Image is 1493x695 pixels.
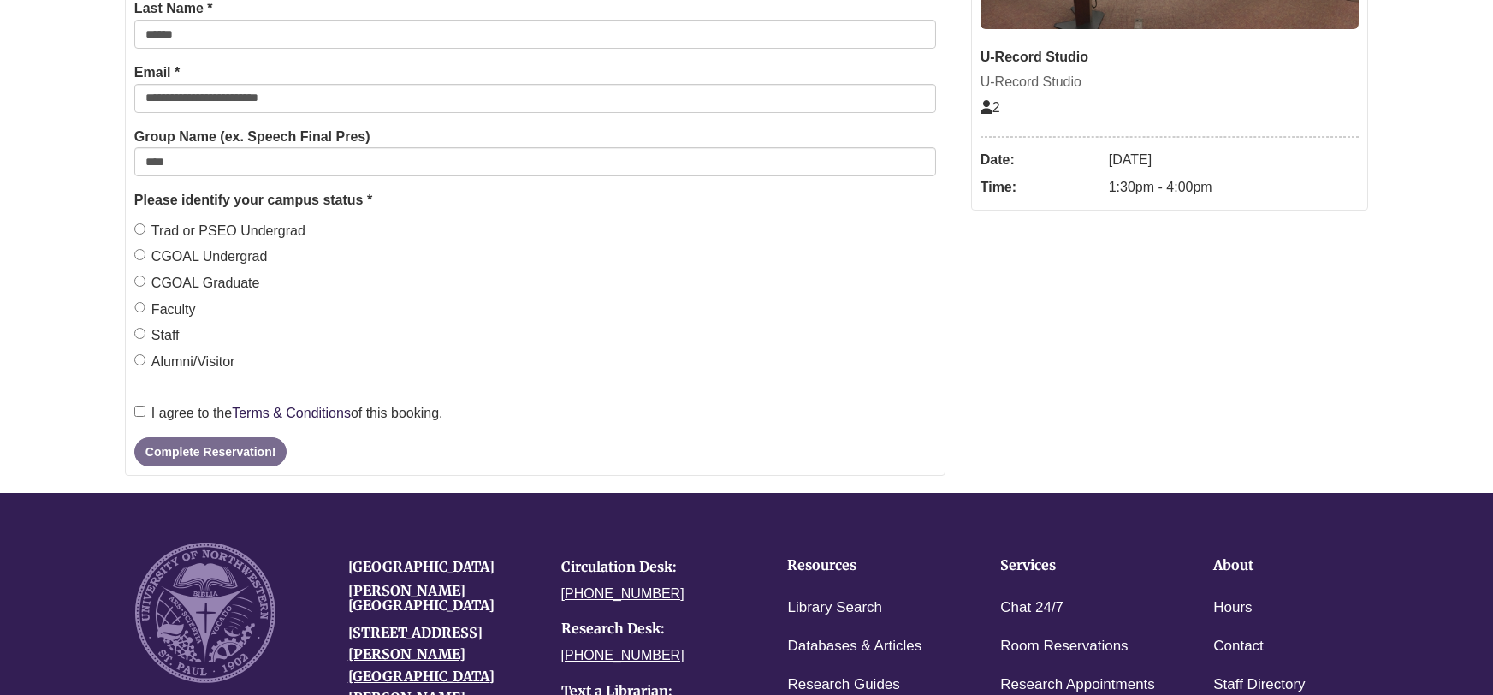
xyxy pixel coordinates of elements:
a: Terms & Conditions [232,406,351,420]
h4: Services [1000,558,1160,573]
div: U-Record Studio [981,46,1359,68]
input: Trad or PSEO Undergrad [134,223,145,235]
label: Trad or PSEO Undergrad [134,220,305,242]
input: Faculty [134,302,145,313]
a: Hours [1213,596,1252,621]
input: I agree to theTerms & Conditionsof this booking. [134,406,145,417]
dt: Date: [981,146,1100,174]
input: Staff [134,328,145,339]
dt: Time: [981,174,1100,201]
dd: [DATE] [1109,146,1359,174]
a: [PHONE_NUMBER] [561,648,684,662]
dd: 1:30pm - 4:00pm [1109,174,1359,201]
img: UNW seal [135,543,275,683]
h4: [PERSON_NAME][GEOGRAPHIC_DATA] [348,584,536,614]
label: Email * [134,62,180,84]
a: Databases & Articles [787,634,921,659]
label: CGOAL Undergrad [134,246,267,268]
button: Complete Reservation! [134,437,287,466]
label: CGOAL Graduate [134,272,260,294]
a: Contact [1213,634,1264,659]
input: CGOAL Graduate [134,276,145,287]
label: Faculty [134,299,196,321]
label: I agree to the of this booking. [134,402,443,425]
h4: About [1213,558,1373,573]
a: Chat 24/7 [1000,596,1063,621]
a: Room Reservations [1000,634,1128,659]
input: Alumni/Visitor [134,354,145,365]
label: Alumni/Visitor [134,351,235,373]
a: [PHONE_NUMBER] [561,586,684,601]
label: Group Name (ex. Speech Final Pres) [134,126,370,148]
h4: Circulation Desk: [561,560,749,575]
h4: Research Desk: [561,621,749,637]
label: Staff [134,324,180,347]
span: The capacity of this space [981,100,1000,115]
input: CGOAL Undergrad [134,249,145,260]
legend: Please identify your campus status * [134,189,936,211]
h4: Resources [787,558,947,573]
a: Library Search [787,596,882,621]
a: [GEOGRAPHIC_DATA] [348,558,495,575]
div: U-Record Studio [981,71,1359,93]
